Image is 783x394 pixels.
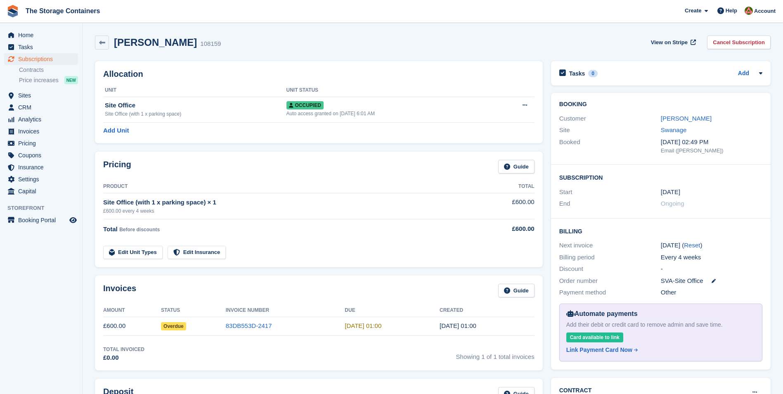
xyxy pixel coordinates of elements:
[4,214,78,226] a: menu
[4,173,78,185] a: menu
[103,353,144,363] div: £0.00
[559,199,661,209] div: End
[661,253,762,262] div: Every 4 weeks
[18,41,68,53] span: Tasks
[566,320,755,329] div: Add their debit or credit card to remove admin and save time.
[345,322,381,329] time: 2025-09-23 00:00:00 UTC
[4,126,78,137] a: menu
[103,207,468,215] div: £600.00 every 4 weeks
[468,224,534,234] div: £600.00
[4,138,78,149] a: menu
[498,160,535,173] a: Guide
[566,332,623,342] div: Card available to link
[559,241,661,250] div: Next invoice
[119,227,160,233] span: Before discounts
[103,246,163,259] a: Edit Unit Types
[19,76,78,85] a: Price increases NEW
[286,84,494,97] th: Unit Status
[648,36,698,49] a: View on Stripe
[103,284,136,297] h2: Invoices
[18,185,68,197] span: Capital
[18,214,68,226] span: Booking Portal
[4,41,78,53] a: menu
[68,215,78,225] a: Preview store
[7,204,82,212] span: Storefront
[103,84,286,97] th: Unit
[559,276,661,286] div: Order number
[19,76,59,84] span: Price increases
[559,101,762,108] h2: Booking
[103,346,144,353] div: Total Invoiced
[661,115,712,122] a: [PERSON_NAME]
[738,69,749,78] a: Add
[745,7,753,15] img: Kirsty Simpson
[661,276,703,286] span: SVA-Site Office
[559,138,661,155] div: Booked
[4,102,78,113] a: menu
[286,110,494,117] div: Auto access granted on [DATE] 6:01 AM
[103,198,468,207] div: Site Office (with 1 x parking space) × 1
[18,161,68,173] span: Insurance
[498,284,535,297] a: Guide
[440,322,476,329] time: 2025-09-22 00:00:49 UTC
[661,147,762,155] div: Email ([PERSON_NAME])
[569,70,585,77] h2: Tasks
[19,66,78,74] a: Contracts
[18,90,68,101] span: Sites
[103,126,129,135] a: Add Unit
[226,322,272,329] a: 83DB553D-2417
[559,188,661,197] div: Start
[18,126,68,137] span: Invoices
[559,227,762,235] h2: Billing
[18,150,68,161] span: Coupons
[161,322,186,330] span: Overdue
[103,180,468,193] th: Product
[114,37,197,48] h2: [PERSON_NAME]
[4,53,78,65] a: menu
[661,188,680,197] time: 2025-09-22 00:00:00 UTC
[161,304,226,317] th: Status
[168,246,226,259] a: Edit Insurance
[559,114,661,123] div: Customer
[105,101,286,110] div: Site Office
[559,126,661,135] div: Site
[103,69,535,79] h2: Allocation
[661,241,762,250] div: [DATE] ( )
[754,7,776,15] span: Account
[661,138,762,147] div: [DATE] 02:49 PM
[64,76,78,84] div: NEW
[103,160,131,173] h2: Pricing
[18,173,68,185] span: Settings
[103,304,161,317] th: Amount
[18,138,68,149] span: Pricing
[707,36,771,49] a: Cancel Subscription
[7,5,19,17] img: stora-icon-8386f47178a22dfd0bd8f6a31ec36ba5ce8667c1dd55bd0f319d3a0aa187defe.svg
[588,70,598,77] div: 0
[468,180,534,193] th: Total
[200,39,221,49] div: 108159
[4,90,78,101] a: menu
[22,4,103,18] a: The Storage Containers
[661,288,762,297] div: Other
[684,242,700,249] a: Reset
[566,309,755,319] div: Automate payments
[651,38,688,47] span: View on Stripe
[685,7,701,15] span: Create
[105,110,286,118] div: Site Office (with 1 x parking space)
[18,53,68,65] span: Subscriptions
[4,161,78,173] a: menu
[726,7,737,15] span: Help
[18,102,68,113] span: CRM
[661,200,684,207] span: Ongoing
[345,304,440,317] th: Due
[440,304,535,317] th: Created
[661,126,687,133] a: Swanage
[4,150,78,161] a: menu
[286,101,324,109] span: Occupied
[103,317,161,335] td: £600.00
[559,288,661,297] div: Payment method
[18,29,68,41] span: Home
[456,346,535,363] span: Showing 1 of 1 total invoices
[4,185,78,197] a: menu
[566,346,632,354] div: Link Payment Card Now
